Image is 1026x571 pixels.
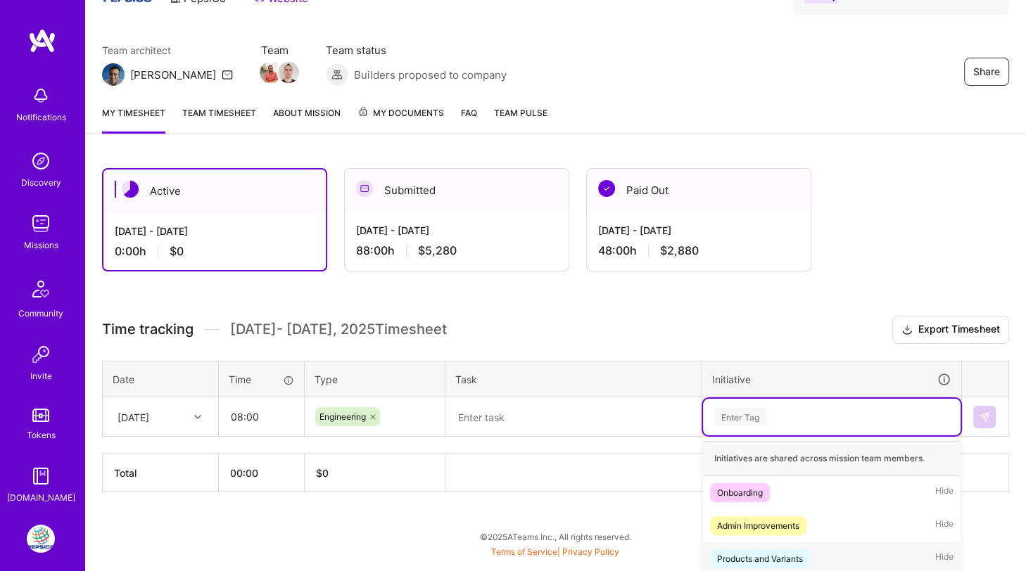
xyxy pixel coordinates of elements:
div: [DATE] - [DATE] [115,224,315,238]
span: Hide [935,483,954,502]
img: teamwork [27,210,55,238]
div: Missions [24,238,58,252]
span: Hide [935,549,954,568]
a: Team Member Avatar [261,60,279,84]
a: Privacy Policy [562,546,619,557]
div: Discovery [21,175,61,190]
img: Submit [979,411,990,423]
img: logo [28,28,56,53]
a: PepsiCo: eCommerce Elixir Development [23,525,58,553]
img: discovery [27,147,55,175]
div: [DATE] - [DATE] [356,223,557,238]
div: Notifications [16,110,66,124]
div: 48:00 h [598,243,799,258]
img: guide book [27,462,55,490]
img: Invite [27,340,55,368]
div: Submitted [345,169,569,212]
div: [DOMAIN_NAME] [7,490,75,505]
i: icon Download [901,323,913,338]
div: © 2025 ATeams Inc., All rights reserved. [84,519,1026,554]
div: Tokens [27,428,56,442]
div: Time [229,372,294,387]
img: Paid Out [598,180,615,197]
input: HH:MM [220,398,303,435]
a: Terms of Service [491,546,557,557]
a: My timesheet [102,105,165,134]
a: Team timesheet [182,105,256,134]
span: My Documents [357,105,444,121]
div: Enter Tag [714,406,766,428]
img: Team Member Avatar [260,62,281,83]
span: Team Pulse [494,108,547,118]
span: Builders proposed to company [354,68,507,82]
i: icon Chevron [194,413,201,421]
div: Initiatives are shared across mission team members. [703,441,961,476]
button: Share [964,58,1009,86]
span: Team status [326,43,507,58]
button: Export Timesheet [892,316,1009,344]
img: Team Architect [102,63,125,86]
span: $ 0 [316,467,329,479]
i: icon Mail [222,69,233,80]
img: Team Member Avatar [278,62,299,83]
th: Type [305,361,445,397]
img: Active [122,181,139,198]
span: Hide [935,516,954,535]
div: Products and Variants [717,551,803,566]
span: $5,280 [418,243,457,258]
a: FAQ [461,105,477,134]
span: [DATE] - [DATE] , 2025 Timesheet [230,321,447,338]
a: My Documents [357,105,444,134]
span: Engineering [319,411,366,422]
th: 00:00 [219,454,305,492]
a: Team Pulse [494,105,547,134]
span: | [491,546,619,557]
div: [DATE] - [DATE] [598,223,799,238]
div: Paid Out [587,169,811,212]
div: [DATE] [118,409,149,424]
span: $2,880 [660,243,699,258]
div: Onboarding [717,485,763,500]
a: Team Member Avatar [279,60,298,84]
img: Community [24,272,58,306]
span: $0 [170,244,184,259]
img: tokens [32,409,49,422]
span: Share [973,65,1000,79]
th: Date [103,361,219,397]
img: Builders proposed to company [326,63,348,86]
div: Invite [30,368,52,383]
span: Team [261,43,298,58]
div: 0:00 h [115,244,315,259]
div: [PERSON_NAME] [130,68,216,82]
div: 88:00 h [356,243,557,258]
div: Initiative [712,371,951,387]
img: PepsiCo: eCommerce Elixir Development [27,525,55,553]
a: About Mission [273,105,341,134]
span: Time tracking [102,321,194,338]
th: Total [103,454,219,492]
div: Community [18,306,63,321]
div: Active [103,169,326,212]
th: Task [445,361,702,397]
img: Submitted [356,180,373,197]
div: Admin Improvements [717,518,799,533]
img: bell [27,82,55,110]
span: Team architect [102,43,233,58]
